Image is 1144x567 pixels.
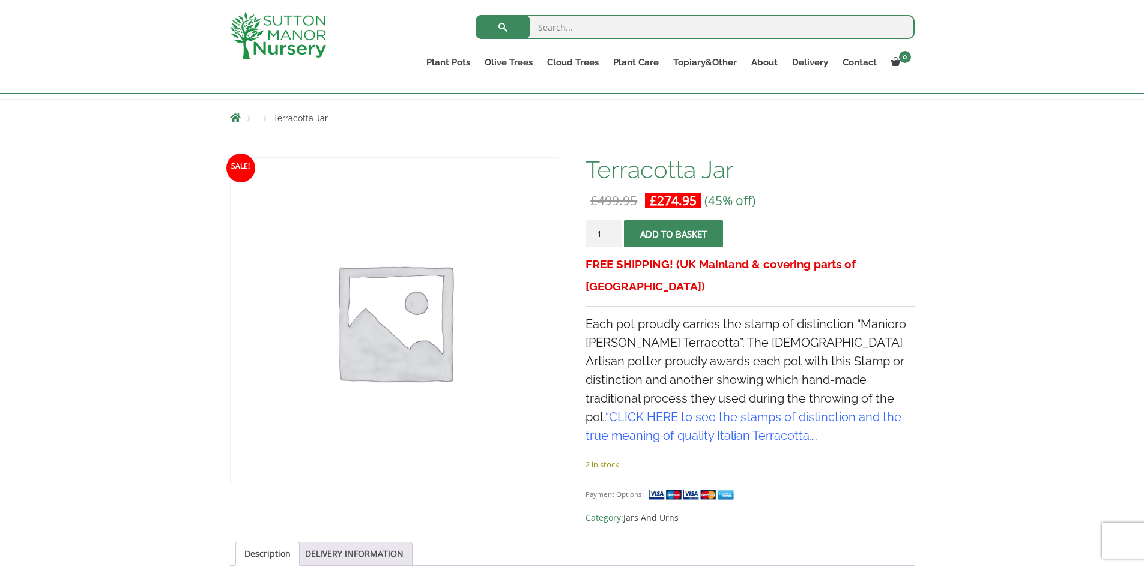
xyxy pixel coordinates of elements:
[586,253,914,298] h3: FREE SHIPPING! (UK Mainland & covering parts of [GEOGRAPHIC_DATA])
[244,542,291,565] a: Description
[744,54,785,71] a: About
[606,54,666,71] a: Plant Care
[226,154,255,182] span: Sale!
[648,488,738,501] img: payment supported
[650,192,697,209] bdi: 274.95
[586,490,644,499] small: Payment Options:
[586,410,901,443] span: “ ….
[419,54,477,71] a: Plant Pots
[586,317,906,443] span: Each pot proudly carries the stamp of distinction “Maniero [PERSON_NAME] Terracotta”. The [DEMOGR...
[586,157,914,182] h1: Terracotta Jar
[586,457,914,472] p: 2 in stock
[785,54,835,71] a: Delivery
[590,192,637,209] bdi: 499.95
[586,511,914,525] span: Category:
[835,54,884,71] a: Contact
[477,54,540,71] a: Olive Trees
[305,542,404,565] a: DELIVERY INFORMATION
[623,512,679,523] a: Jars And Urns
[231,158,558,485] img: Terracotta Jar - woocommerce placeholder
[899,51,911,63] span: 0
[476,15,915,39] input: Search...
[273,113,328,123] span: Terracotta Jar
[540,54,606,71] a: Cloud Trees
[624,220,723,247] button: Add to basket
[230,113,915,122] nav: Breadcrumbs
[586,410,901,443] a: CLICK HERE to see the stamps of distinction and the true meaning of quality Italian Terracotta
[230,12,326,59] img: logo
[704,192,755,209] span: (45% off)
[586,220,622,247] input: Product quantity
[590,192,598,209] span: £
[884,54,915,71] a: 0
[666,54,744,71] a: Topiary&Other
[650,192,657,209] span: £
